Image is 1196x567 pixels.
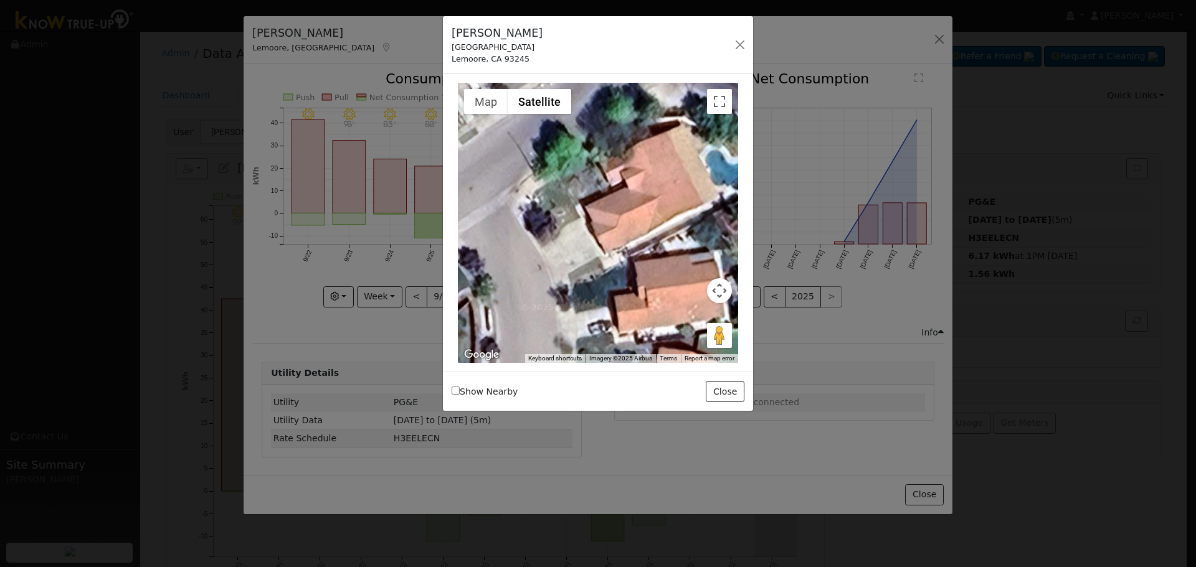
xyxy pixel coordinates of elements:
button: Drag Pegman onto the map to open Street View [707,323,732,348]
a: Report a map error [685,355,734,362]
button: Show satellite imagery [508,89,571,114]
div: [GEOGRAPHIC_DATA] [452,41,543,53]
input: Show Nearby [452,387,460,395]
span: Imagery ©2025 Airbus [589,355,652,362]
label: Show Nearby [452,385,518,398]
button: Map camera controls [707,278,732,303]
img: Google [461,347,502,363]
a: Terms (opens in new tab) [660,355,677,362]
a: Open this area in Google Maps (opens a new window) [461,347,502,363]
button: Toggle fullscreen view [707,89,732,114]
button: Keyboard shortcuts [528,354,582,363]
button: Close [706,381,744,402]
button: Show street map [464,89,508,114]
h5: [PERSON_NAME] [452,25,543,41]
div: Lemoore, CA 93245 [452,53,543,65]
